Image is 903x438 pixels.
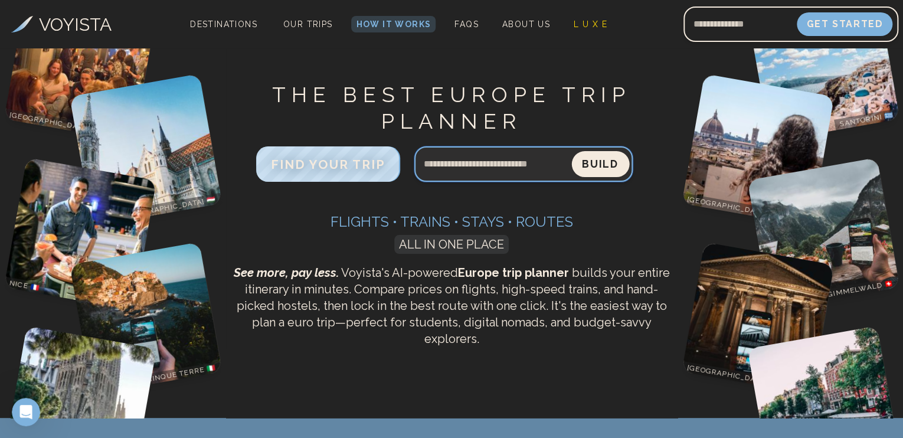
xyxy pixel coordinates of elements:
[70,74,222,226] img: Budapest
[747,158,899,310] img: Gimmelwald
[231,81,673,135] h1: THE BEST EUROPE TRIP PLANNER
[70,242,222,394] img: Cinque Terre
[256,146,400,182] button: FIND YOUR TRIP
[681,242,833,394] img: Rome
[231,213,673,231] h3: Flights • Trains • Stays • Routes
[681,74,833,226] img: Florence
[351,16,436,32] a: How It Works
[283,19,333,29] span: Our Trips
[256,160,400,171] a: FIND YOUR TRIP
[231,264,673,347] p: Voyista's AI-powered builds your entire itinerary in minutes. Compare prices on flights, high-spe...
[572,151,630,177] button: Build
[234,266,339,280] span: See more, pay less.
[498,16,555,32] a: About Us
[4,277,45,295] p: Nice 🇫🇷
[458,266,569,280] strong: Europe trip planner
[797,12,892,36] button: Get Started
[185,15,262,50] span: Destinations
[39,11,112,38] h3: VOYISTA
[574,19,607,29] span: L U X E
[569,16,612,32] a: L U X E
[683,10,797,38] input: Email address
[4,158,156,310] img: Nice
[450,16,483,32] a: FAQs
[394,235,509,254] span: ALL IN ONE PLACE
[414,150,574,178] input: Search query
[356,19,431,29] span: How It Works
[502,19,550,29] span: About Us
[271,157,385,172] span: FIND YOUR TRIP
[11,16,33,32] img: Voyista Logo
[454,19,479,29] span: FAQs
[12,398,40,426] iframe: Intercom live chat
[11,11,112,38] a: VOYISTA
[279,16,338,32] a: Our Trips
